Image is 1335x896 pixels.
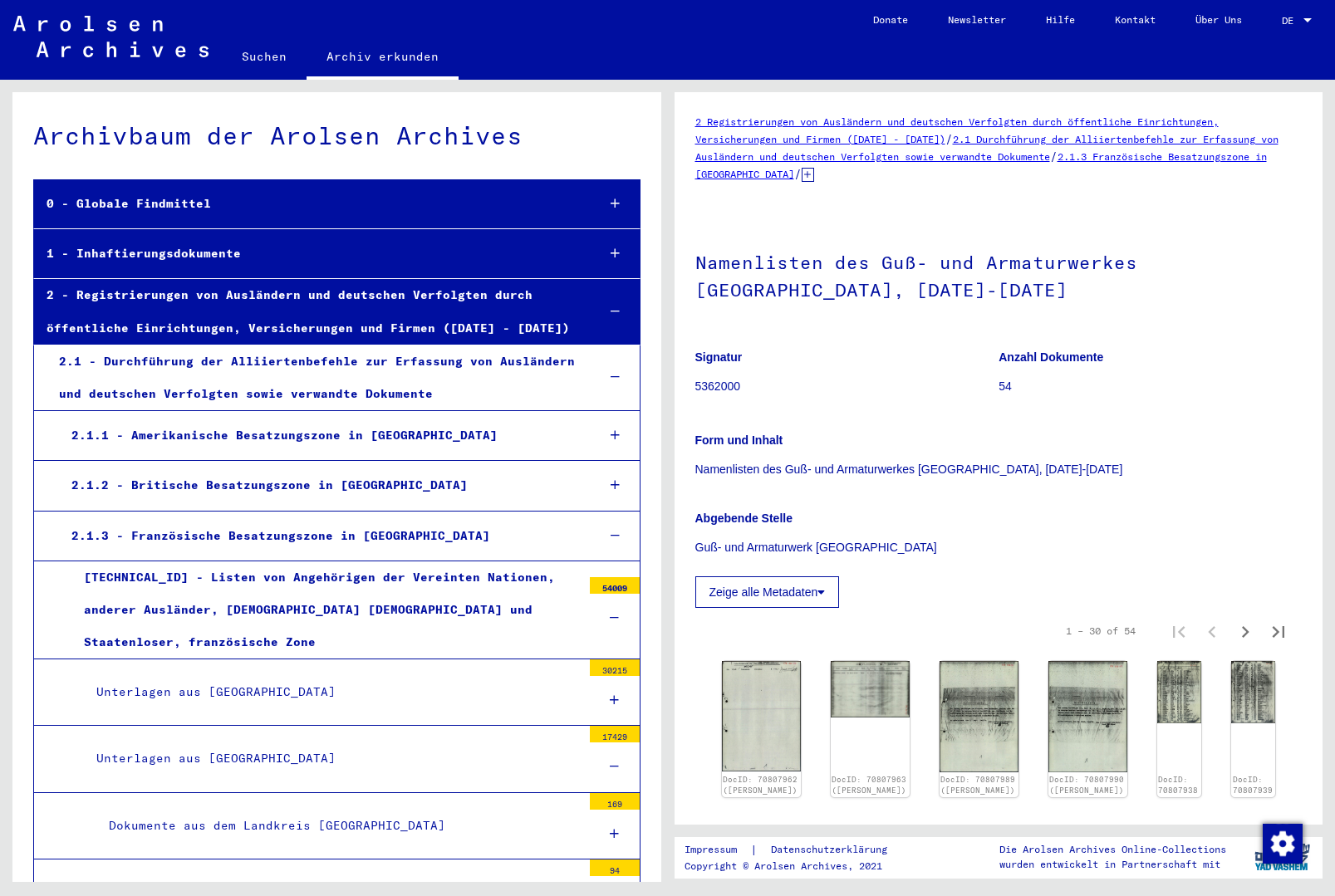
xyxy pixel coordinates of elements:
[999,857,1226,872] p: wurden entwickelt in Partnerschaft mit
[999,350,1103,364] b: Anzahl Dokumente
[695,433,783,447] b: Form und Inhalt
[1262,614,1295,648] button: Last page
[590,859,640,876] div: 94
[59,419,583,452] div: 2.1.1 - Amerikanische Besatzungszone in [GEOGRAPHIC_DATA]
[695,539,1303,556] p: Guß- und Armaturwerk [GEOGRAPHIC_DATA]
[1050,149,1058,164] span: /
[59,469,583,502] div: 2.1.2 - Britische Besatzungszone in [GEOGRAPHIC_DATA]
[723,775,798,796] a: DocID: 70807962 ([PERSON_NAME])
[1049,775,1124,796] a: DocID: 70807990 ([PERSON_NAME])
[1263,824,1303,864] img: Zustimmung ändern
[695,350,743,364] b: Signatur
[34,237,583,270] div: 1 - Inhaftierungsdokumente
[685,841,750,859] a: Impressum
[34,279,583,344] div: 2 - Registrierungen von Ausländern und deutschen Verfolgten durch öffentliche Einrichtungen, Vers...
[695,461,1303,478] p: Namenlisten des Guß- und Armaturwerkes [GEOGRAPHIC_DATA], [DATE]-[DATE]
[13,16,209,57] img: Arolsen_neg.svg
[1048,661,1127,772] img: 001.jpg
[695,378,999,395] p: 5362000
[1066,624,1136,639] div: 1 – 30 of 54
[1262,823,1302,863] div: Zustimmung ändern
[1162,614,1195,648] button: First page
[831,661,910,717] img: 001.jpg
[47,345,583,410] div: 2.1 - Durchführung der Alliiertenbefehle zur Erfassung von Ausländern und deutschen Verfolgten so...
[1233,775,1273,796] a: DocID: 70807939
[84,676,582,708] div: Unterlagen aus [GEOGRAPHIC_DATA]
[832,775,906,796] a: DocID: 70807963 ([PERSON_NAME])
[794,166,802,181] span: /
[590,793,640,810] div: 169
[1157,661,1201,723] img: 001.jpg
[590,577,640,594] div: 54009
[34,188,583,220] div: 0 - Globale Findmittel
[1251,836,1313,878] img: yv_logo.png
[1229,614,1262,648] button: Next page
[685,859,907,874] p: Copyright © Arolsen Archives, 2021
[222,37,307,76] a: Suchen
[1282,15,1300,27] span: DE
[685,841,907,859] div: |
[695,115,1219,145] a: 2 Registrierungen von Ausländern und deutschen Verfolgten durch öffentliche Einrichtungen, Versic...
[695,133,1279,163] a: 2.1 Durchführung der Alliiertenbefehle zur Erfassung von Ausländern und deutschen Verfolgten sowi...
[722,661,801,772] img: 001.jpg
[695,576,840,608] button: Zeige alle Metadaten
[940,661,1018,772] img: 001.jpg
[695,512,793,525] b: Abgebende Stelle
[999,378,1302,395] p: 54
[940,775,1015,796] a: DocID: 70807989 ([PERSON_NAME])
[71,561,582,659] div: [TECHNICAL_ID] - Listen von Angehörigen der Vereinten Nationen, anderer Ausländer, [DEMOGRAPHIC_D...
[1231,661,1275,723] img: 001.jpg
[307,37,459,80] a: Archiv erkunden
[59,520,583,552] div: 2.1.3 - Französische Besatzungszone in [GEOGRAPHIC_DATA]
[96,810,582,842] div: Dokumente aus dem Landkreis [GEOGRAPHIC_DATA]
[33,117,641,154] div: Archivbaum der Arolsen Archives
[999,842,1226,857] p: Die Arolsen Archives Online-Collections
[945,131,953,146] span: /
[590,659,640,676] div: 30215
[1195,614,1229,648] button: Previous page
[84,742,582,775] div: Unterlagen aus [GEOGRAPHIC_DATA]
[695,224,1303,325] h1: Namenlisten des Guß- und Armaturwerkes [GEOGRAPHIC_DATA], [DATE]-[DATE]
[590,726,640,742] div: 17429
[758,841,907,859] a: Datenschutzerklärung
[1158,775,1198,796] a: DocID: 70807938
